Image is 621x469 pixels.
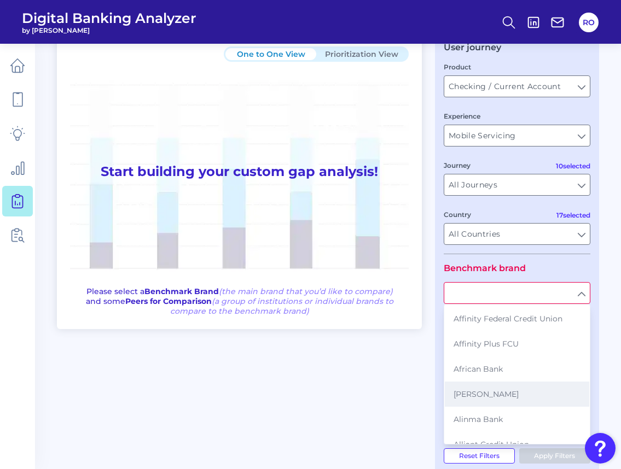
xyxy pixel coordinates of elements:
button: RO [579,13,599,32]
label: Journey [444,161,471,169]
span: African Bank [454,364,503,374]
span: [PERSON_NAME] [454,389,519,399]
span: Digital Banking Analyzer [22,10,196,26]
button: Affinity Plus FCU [445,331,589,356]
button: Alinma Bank [445,407,589,432]
span: Alinma Bank [454,414,503,424]
span: (a group of institutions or individual brands to compare to the benchmark brand) [170,296,393,316]
legend: Benchmark brand [444,263,526,273]
span: by [PERSON_NAME] [22,26,196,34]
button: [PERSON_NAME] [445,382,589,407]
span: Alliant Credit Union [454,439,529,449]
button: Affinity Federal Credit Union [445,306,589,331]
label: Country [444,210,471,219]
button: Apply Filters [519,448,591,464]
h1: Start building your custom gap analysis! [70,62,409,282]
div: User journey [444,42,501,52]
label: Product [444,63,471,71]
button: Reset Filters [444,448,515,464]
span: (the main brand that you’d like to compare) [219,286,393,296]
span: Affinity Federal Credit Union [454,314,562,324]
p: Please select a and some [70,286,409,316]
button: Open Resource Center [585,433,616,464]
label: Experience [444,112,480,120]
button: Alliant Credit Union [445,432,589,457]
button: One to One View [225,48,316,60]
button: Prioritization View [316,48,407,60]
b: Peers for Comparison [125,296,212,306]
b: Benchmark Brand [144,286,219,296]
span: Affinity Plus FCU [454,339,519,349]
button: African Bank [445,356,589,382]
